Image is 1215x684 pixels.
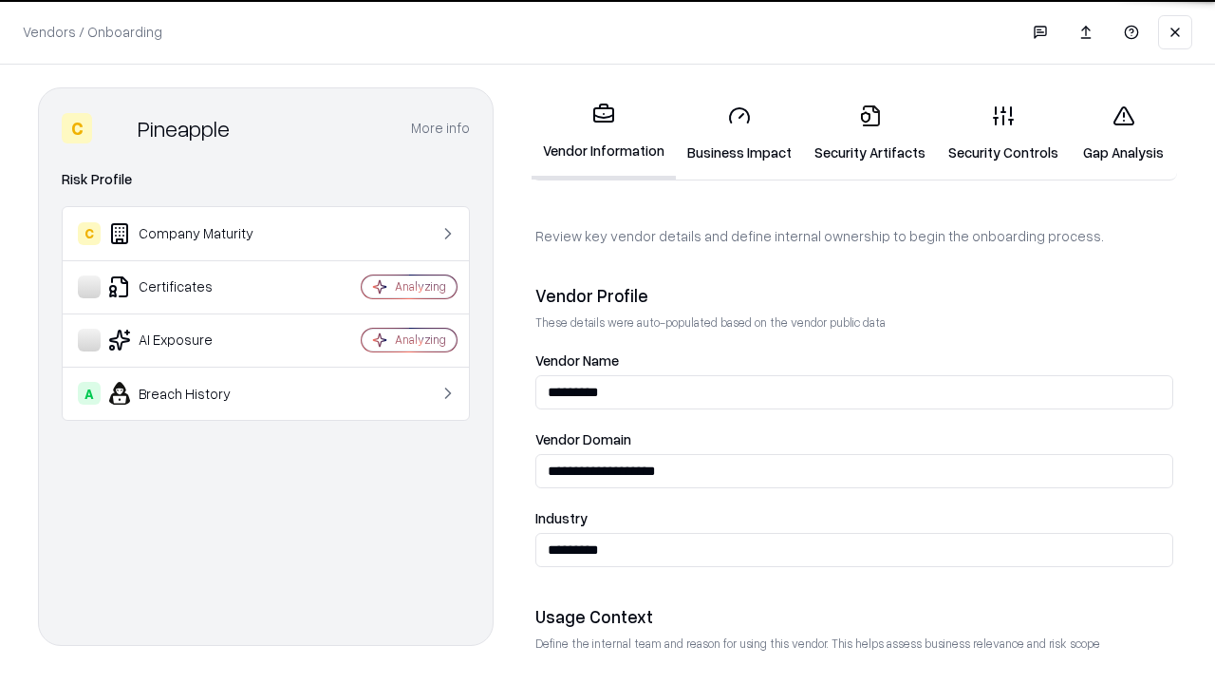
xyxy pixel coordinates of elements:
[411,111,470,145] button: More info
[395,332,446,348] div: Analyzing
[23,22,162,42] p: Vendors / Onboarding
[62,168,470,191] div: Risk Profile
[78,275,305,298] div: Certificates
[78,222,305,245] div: Company Maturity
[535,432,1173,446] label: Vendor Domain
[535,284,1173,307] div: Vendor Profile
[676,89,803,178] a: Business Impact
[535,605,1173,628] div: Usage Context
[803,89,937,178] a: Security Artifacts
[78,222,101,245] div: C
[532,87,676,180] a: Vendor Information
[1070,89,1177,178] a: Gap Analysis
[395,278,446,294] div: Analyzing
[100,113,130,143] img: Pineapple
[138,113,230,143] div: Pineapple
[535,353,1173,368] label: Vendor Name
[937,89,1070,178] a: Security Controls
[535,511,1173,525] label: Industry
[535,314,1173,331] p: These details were auto-populated based on the vendor public data
[78,329,305,351] div: AI Exposure
[535,636,1173,652] p: Define the internal team and reason for using this vendor. This helps assess business relevance a...
[78,382,305,405] div: Breach History
[78,382,101,405] div: A
[535,226,1173,246] p: Review key vendor details and define internal ownership to begin the onboarding process.
[62,113,92,143] div: C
